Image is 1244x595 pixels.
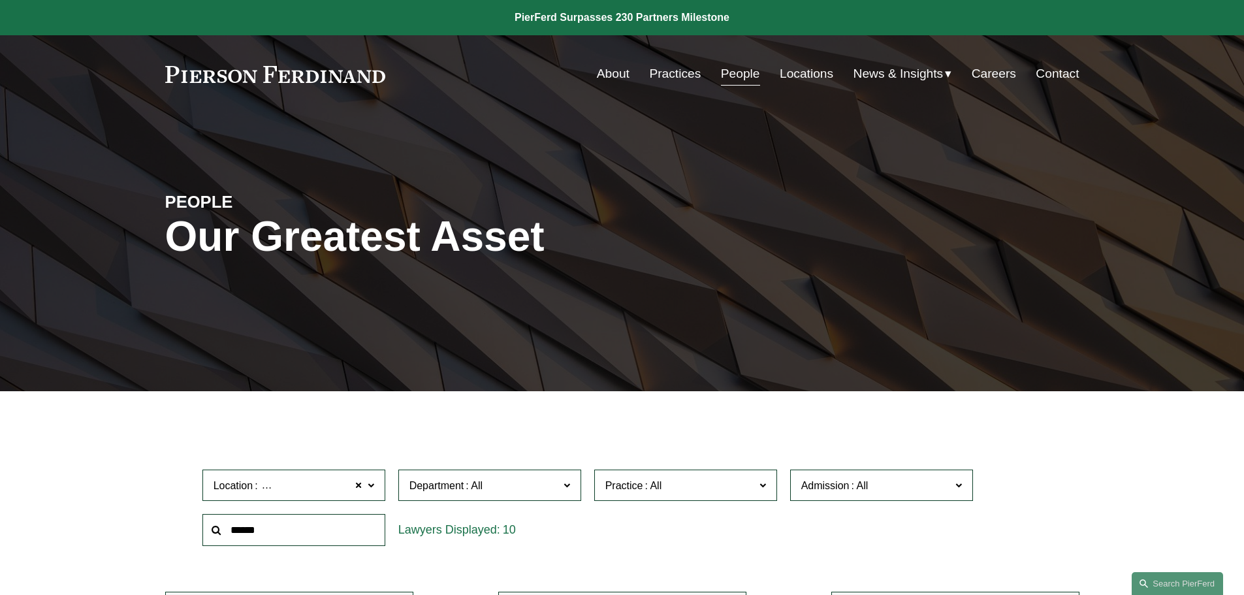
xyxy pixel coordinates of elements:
span: Admission [801,480,850,491]
h4: PEOPLE [165,191,394,212]
span: Location [214,480,253,491]
a: Search this site [1132,572,1223,595]
a: About [597,61,630,86]
span: News & Insights [853,63,944,86]
h1: Our Greatest Asset [165,213,774,261]
span: 10 [503,523,516,536]
a: Practices [649,61,701,86]
span: [GEOGRAPHIC_DATA] [260,477,369,494]
span: Department [409,480,464,491]
a: folder dropdown [853,61,952,86]
a: People [721,61,760,86]
span: Practice [605,480,643,491]
a: Careers [972,61,1016,86]
a: Contact [1036,61,1079,86]
a: Locations [780,61,833,86]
